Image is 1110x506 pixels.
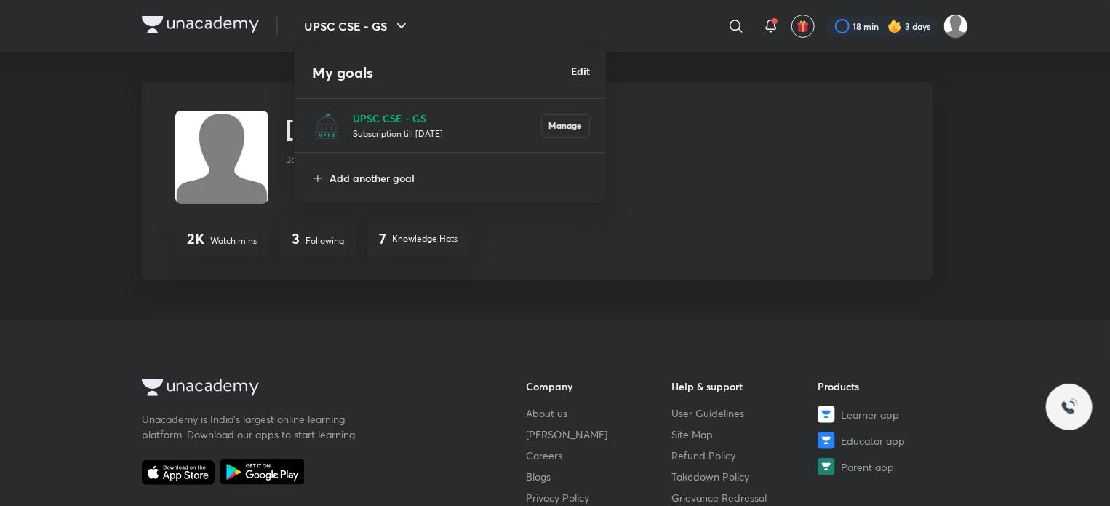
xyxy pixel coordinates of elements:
[330,170,590,186] p: Add another goal
[312,62,571,84] h4: My goals
[571,63,590,79] h6: Edit
[353,126,541,141] p: Subscription till [DATE]
[353,111,541,126] p: UPSC CSE - GS
[312,111,341,141] img: UPSC CSE - GS
[541,114,590,138] button: Manage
